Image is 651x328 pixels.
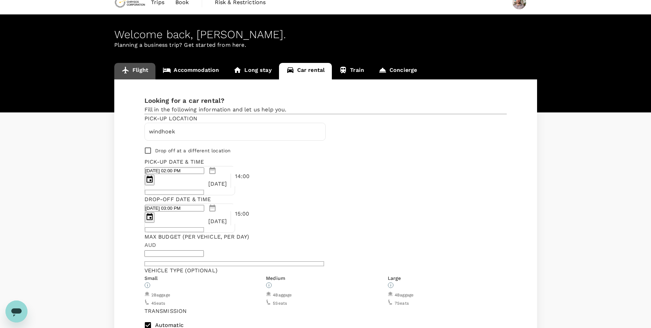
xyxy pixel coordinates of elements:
[5,300,27,322] iframe: Button to launch messaging window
